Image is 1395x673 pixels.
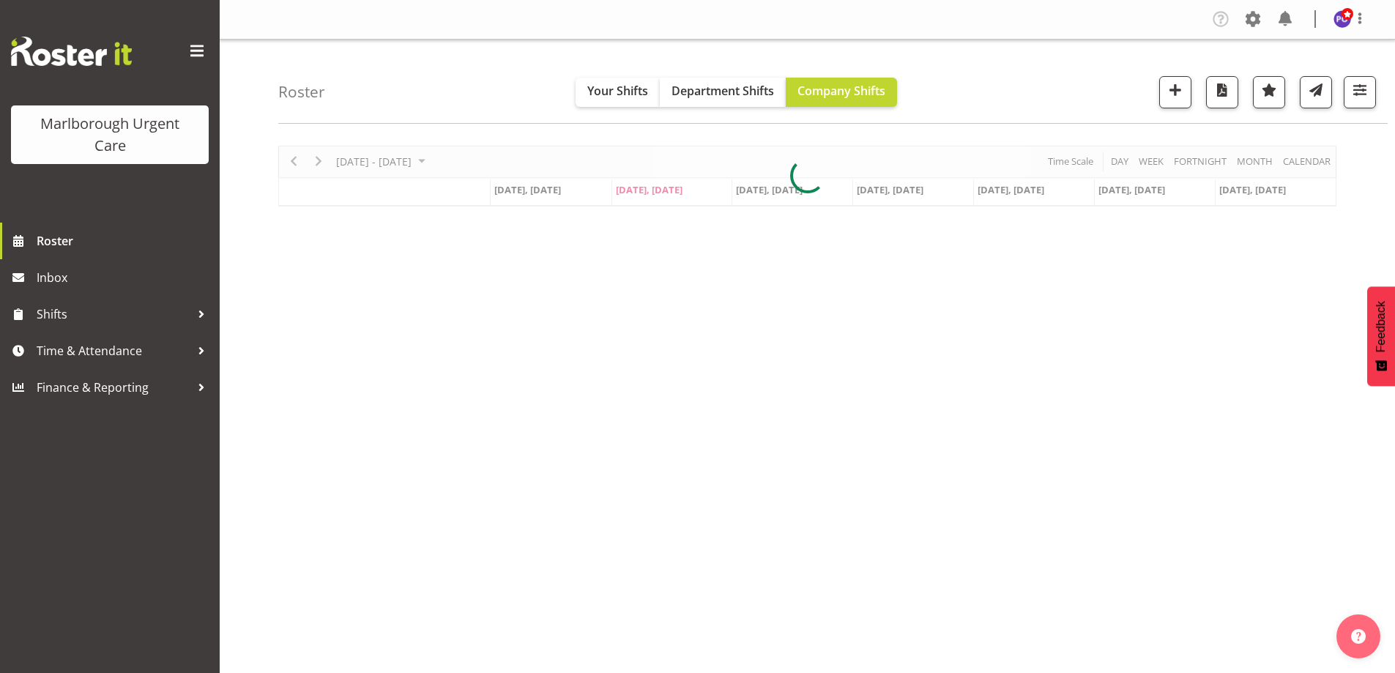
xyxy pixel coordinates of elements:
[278,83,325,100] h4: Roster
[576,78,660,107] button: Your Shifts
[1300,76,1332,108] button: Send a list of all shifts for the selected filtered period to all rostered employees.
[1159,76,1191,108] button: Add a new shift
[37,376,190,398] span: Finance & Reporting
[37,340,190,362] span: Time & Attendance
[660,78,786,107] button: Department Shifts
[1333,10,1351,28] img: payroll-officer11877.jpg
[37,303,190,325] span: Shifts
[1374,301,1388,352] span: Feedback
[672,83,774,99] span: Department Shifts
[1351,629,1366,644] img: help-xxl-2.png
[1367,286,1395,386] button: Feedback - Show survey
[786,78,897,107] button: Company Shifts
[37,230,212,252] span: Roster
[1344,76,1376,108] button: Filter Shifts
[11,37,132,66] img: Rosterit website logo
[37,267,212,289] span: Inbox
[587,83,648,99] span: Your Shifts
[1253,76,1285,108] button: Highlight an important date within the roster.
[797,83,885,99] span: Company Shifts
[26,113,194,157] div: Marlborough Urgent Care
[1206,76,1238,108] button: Download a PDF of the roster according to the set date range.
